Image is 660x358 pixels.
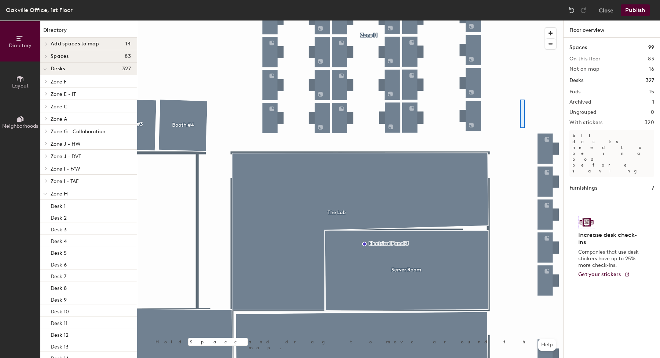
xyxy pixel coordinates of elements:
[51,104,67,110] span: Zone C
[51,141,81,147] span: Zone J - HW
[538,339,556,351] button: Help
[51,271,66,280] p: Desk 7
[51,213,67,221] p: Desk 2
[51,153,81,160] span: Zone J - DVT
[645,120,654,126] h2: 320
[569,130,654,177] p: All desks need to be in a pod before saving
[578,216,595,228] img: Sticker logo
[51,128,105,135] span: Zone G - Collaboration
[51,318,67,327] p: Desk 11
[651,109,654,115] h2: 0
[51,41,99,47] span: Add spaces to map
[648,44,654,52] h1: 99
[12,83,29,89] span: Layout
[51,306,69,315] p: Desk 10
[599,4,613,16] button: Close
[51,330,69,338] p: Desk 12
[51,224,67,233] p: Desk 3
[646,77,654,85] h1: 327
[51,283,67,291] p: Desk 8
[649,89,654,95] h2: 15
[569,184,597,192] h1: Furnishings
[40,26,137,38] h1: Directory
[51,295,67,303] p: Desk 9
[51,53,69,59] span: Spaces
[51,248,67,256] p: Desk 5
[580,7,587,14] img: Redo
[648,56,654,62] h2: 83
[51,342,69,350] p: Desk 13
[578,272,630,278] a: Get your stickers
[9,42,32,49] span: Directory
[569,89,580,95] h2: Pods
[125,53,131,59] span: 83
[569,77,583,85] h1: Desks
[569,56,601,62] h2: On this floor
[51,236,67,245] p: Desk 4
[125,41,131,47] span: 14
[51,201,66,209] p: Desk 1
[569,109,597,115] h2: Ungrouped
[51,116,67,122] span: Zone A
[569,44,587,52] h1: Spaces
[564,20,660,38] h1: Floor overview
[569,120,603,126] h2: With stickers
[51,191,68,197] span: Zone H
[51,178,79,184] span: Zone I - TAE
[51,260,67,268] p: Desk 6
[122,66,131,72] span: 327
[569,99,591,105] h2: Archived
[51,79,66,85] span: Zone F
[51,166,80,172] span: Zone I - F/W
[578,249,641,269] p: Companies that use desk stickers have up to 25% more check-ins.
[51,66,65,72] span: Desks
[652,184,654,192] h1: 7
[621,4,650,16] button: Publish
[6,5,73,15] div: Oakville Office, 1st Floor
[578,271,621,277] span: Get your stickers
[578,231,641,246] h4: Increase desk check-ins
[568,7,575,14] img: Undo
[649,66,654,72] h2: 16
[652,99,654,105] h2: 1
[2,123,38,129] span: Neighborhoods
[51,91,76,97] span: Zone E - IT
[569,66,599,72] h2: Not on map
